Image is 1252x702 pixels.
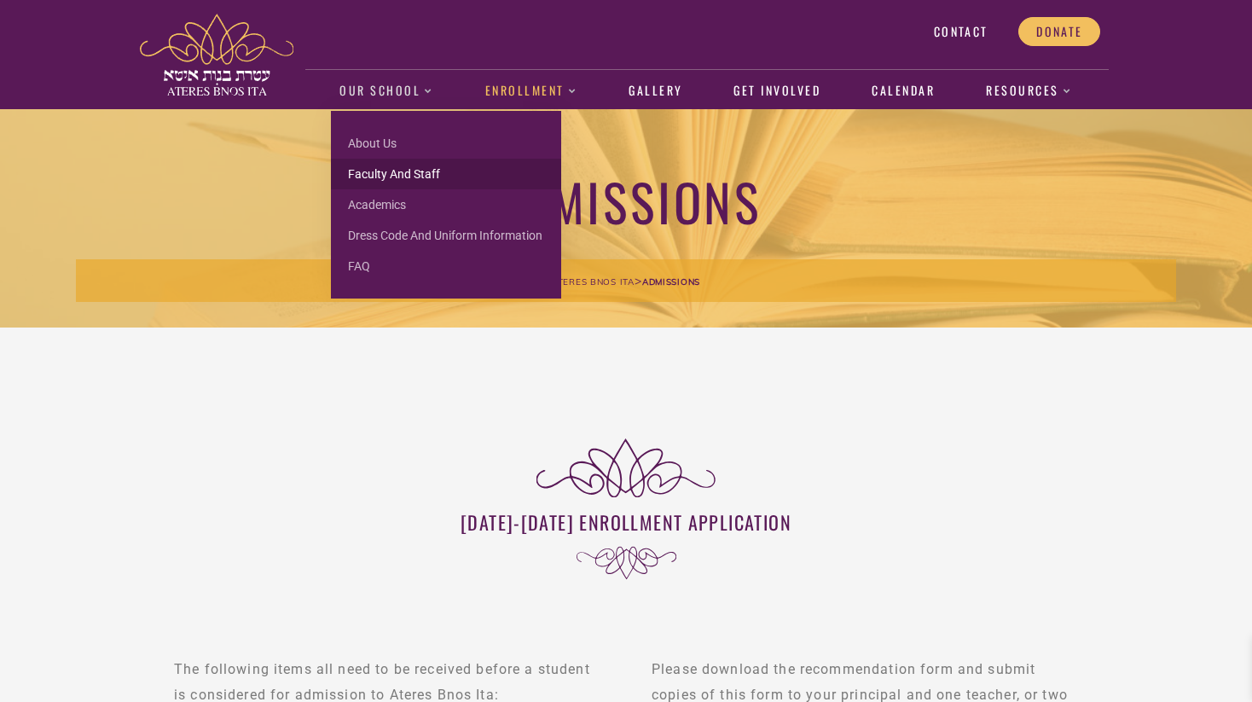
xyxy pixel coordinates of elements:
[331,159,561,189] a: Faculty and Staff
[934,24,988,39] span: Contact
[331,220,561,251] a: Dress Code and Uniform Information
[642,276,700,287] span: Admissions
[977,72,1081,111] a: Resources
[331,189,561,220] a: Academics
[331,72,443,111] a: Our School
[476,72,586,111] a: Enrollment
[1036,24,1082,39] span: Donate
[620,72,692,111] a: Gallery
[148,509,1104,535] h3: [DATE]-[DATE] Enrollment application
[725,72,830,111] a: Get Involved
[140,14,293,96] img: ateres
[331,111,561,299] ul: Our School
[1018,17,1100,46] a: Donate
[552,276,635,287] span: Ateres Bnos Ita
[863,72,944,111] a: Calendar
[552,273,635,288] a: Ateres Bnos Ita
[916,17,1006,46] a: Contact
[331,128,561,159] a: About us
[76,169,1176,233] h1: Admissions
[331,251,561,281] a: FAQ
[76,259,1176,302] div: >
